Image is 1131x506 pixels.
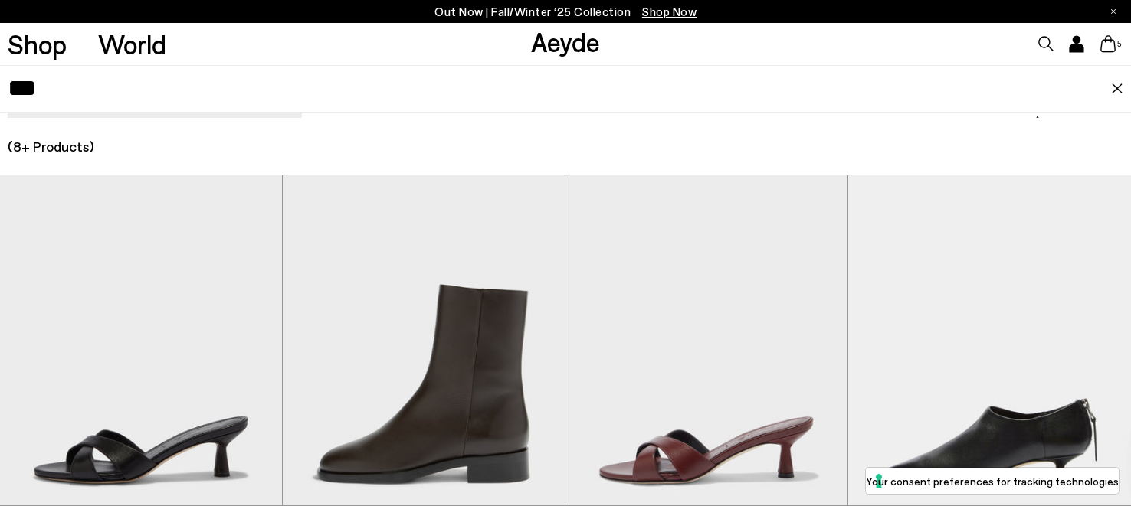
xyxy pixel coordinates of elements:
[1116,40,1123,48] span: 5
[8,31,67,57] a: Shop
[642,5,697,18] span: Navigate to /collections/new-in
[531,25,600,57] a: Aeyde
[1034,113,1123,132] span: $1,755.00 USD
[434,2,697,21] p: Out Now | Fall/Winter ‘25 Collection
[1100,35,1116,52] a: 5
[866,468,1119,494] button: Your consent preferences for tracking technologies
[98,31,166,57] a: World
[1111,83,1123,94] img: close.svg
[866,473,1119,489] label: Your consent preferences for tracking technologies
